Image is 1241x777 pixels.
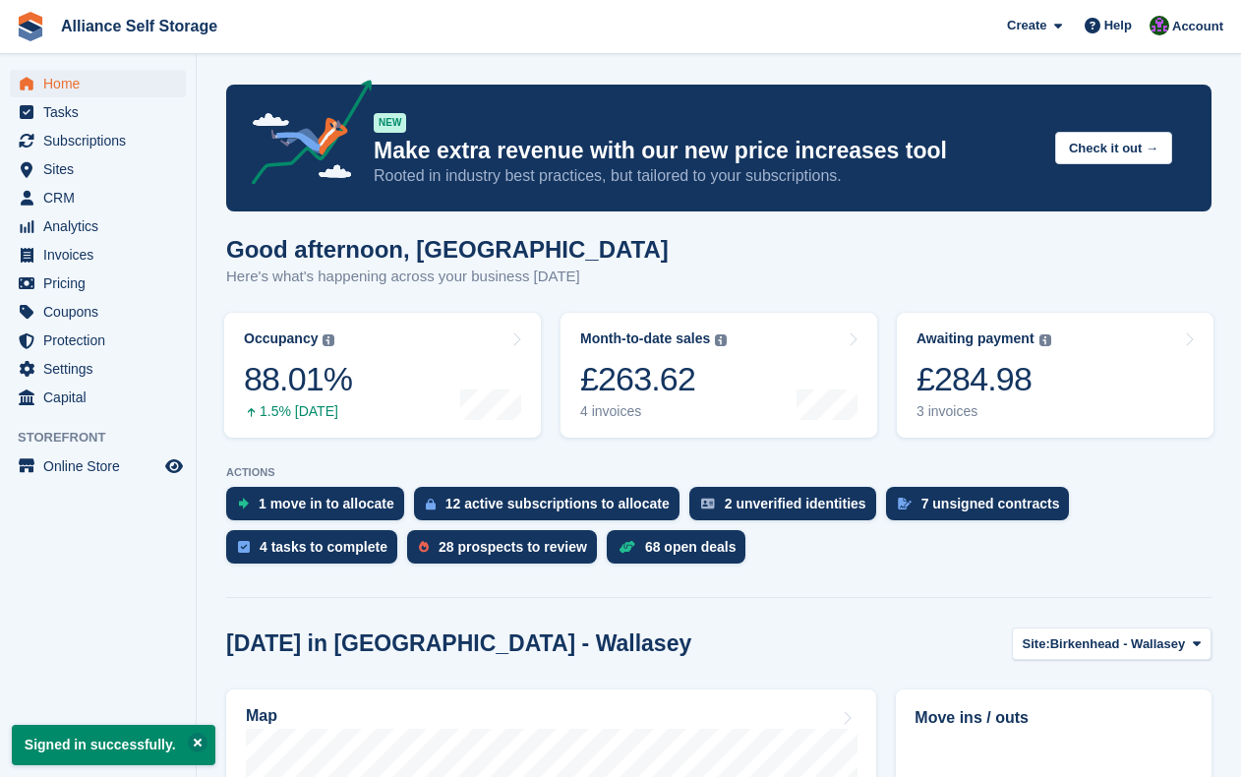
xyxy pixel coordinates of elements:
div: Occupancy [244,330,318,347]
div: 7 unsigned contracts [921,496,1060,511]
a: menu [10,384,186,411]
div: 12 active subscriptions to allocate [445,496,670,511]
div: 88.01% [244,359,352,399]
img: price-adjustments-announcement-icon-8257ccfd72463d97f412b2fc003d46551f7dbcb40ab6d574587a9cd5c0d94... [235,80,373,192]
a: 4 tasks to complete [226,530,407,573]
p: ACTIONS [226,466,1211,479]
a: menu [10,355,186,383]
a: menu [10,155,186,183]
span: Protection [43,327,161,354]
span: Tasks [43,98,161,126]
span: Storefront [18,428,196,448]
span: Coupons [43,298,161,326]
h2: Move ins / outs [915,706,1193,730]
div: Awaiting payment [916,330,1034,347]
h2: Map [246,707,277,725]
a: menu [10,452,186,480]
span: Settings [43,355,161,383]
span: Birkenhead - Wallasey [1050,634,1186,654]
span: Account [1172,17,1223,36]
p: Signed in successfully. [12,725,215,765]
p: Here's what's happening across your business [DATE] [226,266,669,288]
img: Romilly Norton [1150,16,1169,35]
img: task-75834270c22a3079a89374b754ae025e5fb1db73e45f91037f5363f120a921f8.svg [238,541,250,553]
span: Subscriptions [43,127,161,154]
span: Online Store [43,452,161,480]
div: 68 open deals [645,539,737,555]
a: 12 active subscriptions to allocate [414,487,689,530]
span: Invoices [43,241,161,269]
button: Site: Birkenhead - Wallasey [1012,628,1211,660]
a: Preview store [162,454,186,478]
a: 68 open deals [607,530,756,573]
div: 3 invoices [916,403,1051,420]
h2: [DATE] in [GEOGRAPHIC_DATA] - Wallasey [226,630,691,657]
img: icon-info-grey-7440780725fd019a000dd9b08b2336e03edf1995a4989e88bcd33f0948082b44.svg [715,334,727,346]
a: menu [10,184,186,211]
span: Site: [1023,634,1050,654]
a: menu [10,212,186,240]
img: verify_identity-adf6edd0f0f0b5bbfe63781bf79b02c33cf7c696d77639b501bdc392416b5a36.svg [701,498,715,509]
img: stora-icon-8386f47178a22dfd0bd8f6a31ec36ba5ce8667c1dd55bd0f319d3a0aa187defe.svg [16,12,45,41]
a: Alliance Self Storage [53,10,225,42]
div: 1.5% [DATE] [244,403,352,420]
span: Pricing [43,269,161,297]
img: move_ins_to_allocate_icon-fdf77a2bb77ea45bf5b3d319d69a93e2d87916cf1d5bf7949dd705db3b84f3ca.svg [238,498,249,509]
div: £284.98 [916,359,1051,399]
img: icon-info-grey-7440780725fd019a000dd9b08b2336e03edf1995a4989e88bcd33f0948082b44.svg [1039,334,1051,346]
div: 2 unverified identities [725,496,866,511]
a: menu [10,269,186,297]
span: Sites [43,155,161,183]
img: icon-info-grey-7440780725fd019a000dd9b08b2336e03edf1995a4989e88bcd33f0948082b44.svg [323,334,334,346]
a: 28 prospects to review [407,530,607,573]
a: Month-to-date sales £263.62 4 invoices [561,313,877,438]
p: Rooted in industry best practices, but tailored to your subscriptions. [374,165,1039,187]
span: Create [1007,16,1046,35]
span: Analytics [43,212,161,240]
span: Help [1104,16,1132,35]
div: Month-to-date sales [580,330,710,347]
a: Awaiting payment £284.98 3 invoices [897,313,1213,438]
img: active_subscription_to_allocate_icon-d502201f5373d7db506a760aba3b589e785aa758c864c3986d89f69b8ff3... [426,498,436,510]
img: contract_signature_icon-13c848040528278c33f63329250d36e43548de30e8caae1d1a13099fd9432cc5.svg [898,498,912,509]
a: 2 unverified identities [689,487,886,530]
div: £263.62 [580,359,727,399]
div: NEW [374,113,406,133]
button: Check it out → [1055,132,1172,164]
div: 1 move in to allocate [259,496,394,511]
span: Home [43,70,161,97]
a: Occupancy 88.01% 1.5% [DATE] [224,313,541,438]
a: menu [10,127,186,154]
h1: Good afternoon, [GEOGRAPHIC_DATA] [226,236,669,263]
a: menu [10,327,186,354]
a: 1 move in to allocate [226,487,414,530]
div: 28 prospects to review [439,539,587,555]
span: Capital [43,384,161,411]
div: 4 invoices [580,403,727,420]
img: deal-1b604bf984904fb50ccaf53a9ad4b4a5d6e5aea283cecdc64d6e3604feb123c2.svg [619,540,635,554]
a: 7 unsigned contracts [886,487,1080,530]
a: menu [10,98,186,126]
a: menu [10,241,186,269]
div: 4 tasks to complete [260,539,387,555]
a: menu [10,70,186,97]
span: CRM [43,184,161,211]
a: menu [10,298,186,326]
p: Make extra revenue with our new price increases tool [374,137,1039,165]
img: prospect-51fa495bee0391a8d652442698ab0144808aea92771e9ea1ae160a38d050c398.svg [419,541,429,553]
